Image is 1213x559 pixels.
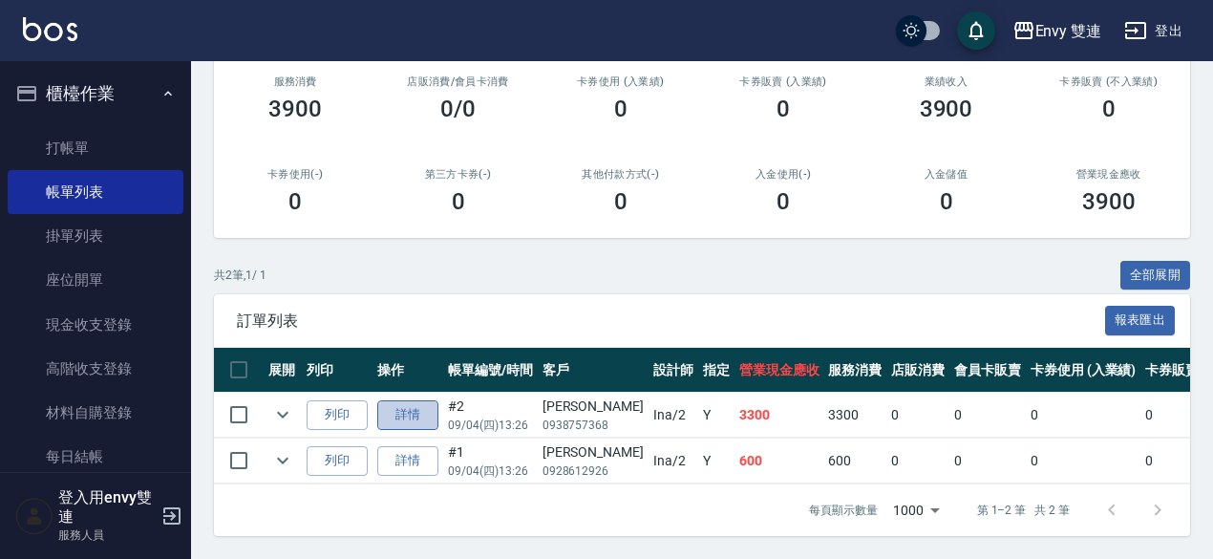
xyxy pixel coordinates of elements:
td: 0 [886,439,949,484]
td: Ina /2 [649,393,698,438]
h3: 3900 [268,96,322,122]
button: 列印 [307,446,368,476]
p: 0928612926 [543,462,644,480]
th: 店販消費 [886,348,949,393]
a: 詳情 [377,400,438,430]
button: Envy 雙連 [1005,11,1110,51]
div: Envy 雙連 [1035,19,1102,43]
td: 600 [823,439,886,484]
th: 營業現金應收 [734,348,824,393]
th: 客戶 [538,348,649,393]
td: 0 [1026,393,1141,438]
p: 每頁顯示數量 [809,502,878,519]
td: #1 [443,439,538,484]
img: Logo [23,17,77,41]
th: 指定 [698,348,734,393]
a: 每日結帳 [8,435,183,479]
h3: 0 [614,188,628,215]
h3: 0/0 [440,96,476,122]
a: 帳單列表 [8,170,183,214]
button: 全部展開 [1120,261,1191,290]
span: 訂單列表 [237,312,1105,331]
th: 帳單編號/時間 [443,348,538,393]
h3: 3900 [920,96,973,122]
th: 操作 [372,348,443,393]
button: 列印 [307,400,368,430]
h2: 其他付款方式(-) [563,168,679,181]
div: [PERSON_NAME] [543,397,644,417]
td: 0 [1026,439,1141,484]
th: 列印 [302,348,372,393]
button: 櫃檯作業 [8,69,183,118]
button: save [957,11,995,50]
td: 3300 [823,393,886,438]
p: 第 1–2 筆 共 2 筆 [977,502,1070,519]
p: 09/04 (四) 13:26 [448,417,533,434]
h3: 3900 [1082,188,1136,215]
a: 高階收支登錄 [8,347,183,391]
h2: 卡券販賣 (入業績) [725,75,841,88]
a: 材料自購登錄 [8,391,183,435]
h2: 營業現金應收 [1051,168,1167,181]
h2: 卡券販賣 (不入業績) [1051,75,1167,88]
h2: 卡券使用 (入業績) [563,75,679,88]
h2: 業績收入 [887,75,1004,88]
th: 展開 [264,348,302,393]
h3: 0 [1102,96,1116,122]
h2: 入金使用(-) [725,168,841,181]
a: 打帳單 [8,126,183,170]
th: 設計師 [649,348,698,393]
h3: 0 [452,188,465,215]
h2: 第三方卡券(-) [399,168,516,181]
td: 3300 [734,393,824,438]
td: 600 [734,439,824,484]
h3: 0 [288,188,302,215]
td: 0 [949,439,1026,484]
th: 會員卡販賣 [949,348,1026,393]
div: 1000 [885,484,947,536]
button: 登出 [1117,13,1190,49]
th: 服務消費 [823,348,886,393]
a: 掛單列表 [8,214,183,258]
p: 0938757368 [543,417,644,434]
td: #2 [443,393,538,438]
td: Y [698,393,734,438]
div: [PERSON_NAME] [543,442,644,462]
td: Y [698,439,734,484]
h3: 0 [940,188,953,215]
td: Ina /2 [649,439,698,484]
img: Person [15,497,53,535]
h5: 登入用envy雙連 [58,488,156,527]
a: 現金收支登錄 [8,303,183,347]
h2: 入金儲值 [887,168,1004,181]
button: expand row [268,400,297,429]
button: expand row [268,446,297,475]
button: 報表匯出 [1105,306,1176,335]
a: 報表匯出 [1105,311,1176,329]
h3: 服務消費 [237,75,353,88]
h3: 0 [777,188,790,215]
h2: 店販消費 /會員卡消費 [399,75,516,88]
a: 座位開單 [8,258,183,302]
th: 卡券使用 (入業績) [1026,348,1141,393]
h2: 卡券使用(-) [237,168,353,181]
td: 0 [886,393,949,438]
td: 0 [949,393,1026,438]
h3: 0 [777,96,790,122]
p: 服務人員 [58,527,156,544]
p: 共 2 筆, 1 / 1 [214,267,266,284]
a: 詳情 [377,446,438,476]
h3: 0 [614,96,628,122]
p: 09/04 (四) 13:26 [448,462,533,480]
